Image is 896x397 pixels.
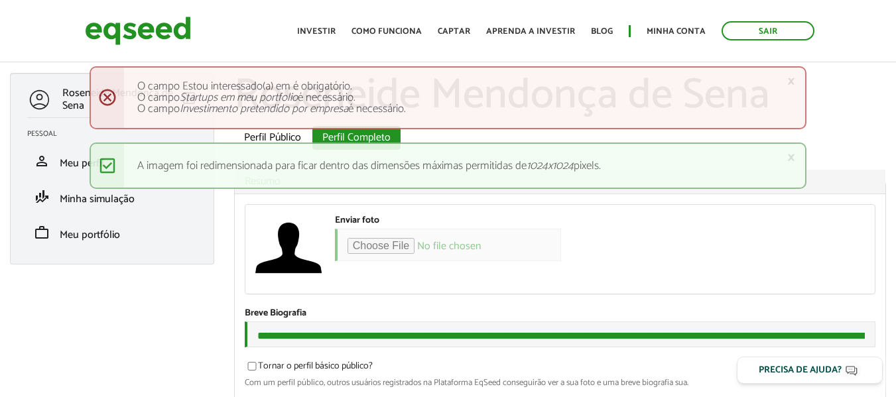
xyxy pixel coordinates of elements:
[722,21,814,40] a: Sair
[60,154,104,172] span: Meu perfil
[486,27,575,36] a: Aprenda a investir
[27,225,197,241] a: workMeu portfólio
[180,99,348,118] em: Investimento pretendido por empresa
[60,226,120,244] span: Meu portfólio
[527,156,574,175] em: 1024x1024
[245,309,306,318] label: Breve Biografia
[137,92,779,103] li: O campo é necessário.
[787,74,795,88] a: ×
[17,143,207,179] li: Meu perfil
[647,27,706,36] a: Minha conta
[17,179,207,215] li: Minha simulação
[60,190,135,208] span: Minha simulação
[27,130,207,138] h2: Pessoal
[297,27,336,36] a: Investir
[34,189,50,205] span: finance_mode
[180,88,298,107] em: Startups em meu portfolio
[438,27,470,36] a: Captar
[90,142,806,189] div: A imagem foi redimensionada para ficar dentro das dimensões máximas permitidas de pixels.
[352,27,422,36] a: Como funciona
[240,362,264,370] input: Tornar o perfil básico público?
[787,150,795,164] a: ×
[335,216,379,225] label: Enviar foto
[27,189,197,205] a: finance_modeMinha simulação
[245,378,875,387] div: Com um perfil público, outros usuários registrados na Plataforma EqSeed conseguirão ver a sua fot...
[17,215,207,251] li: Meu portfólio
[137,81,779,92] li: O campo Estou interessado(a) em é obrigatório.
[591,27,613,36] a: Blog
[62,87,181,112] p: Roseneide Mendonça de Sena
[245,362,373,375] label: Tornar o perfil básico público?
[137,103,779,115] li: O campo é necessário.
[255,215,322,281] img: Foto de Roseneide Mendonça de Sena
[85,13,191,48] img: EqSeed
[27,153,197,169] a: personMeu perfil
[34,225,50,241] span: work
[34,153,50,169] span: person
[255,215,322,281] a: Ver perfil do usuário.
